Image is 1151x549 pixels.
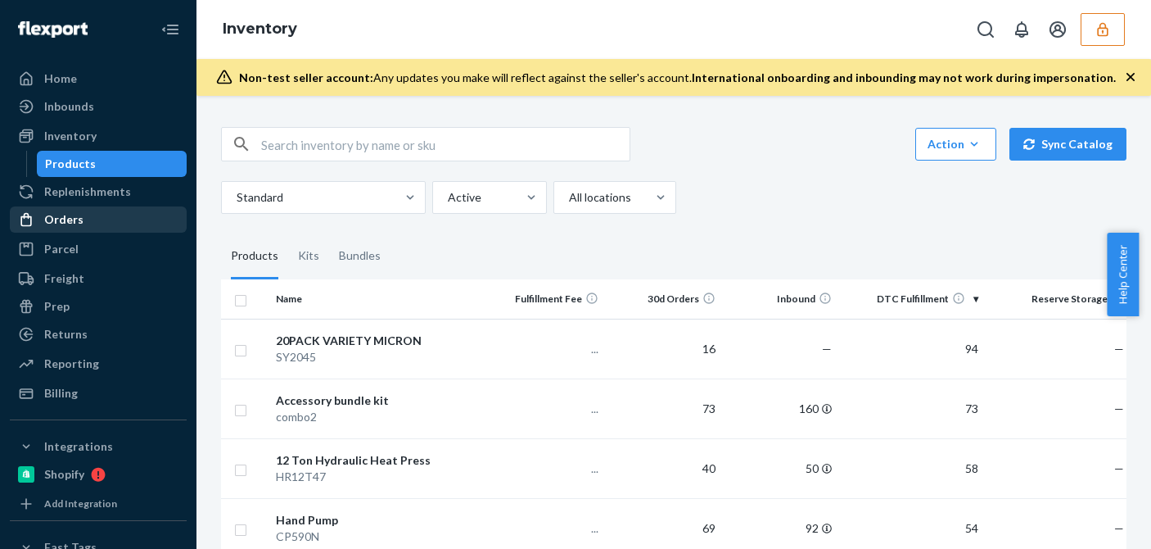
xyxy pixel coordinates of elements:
[605,319,722,379] td: 16
[276,333,481,349] div: 20PACK VARIETY MICRON
[44,98,94,115] div: Inbounds
[605,279,722,319] th: 30d Orders
[44,326,88,343] div: Returns
[239,70,1116,86] div: Any updates you make will reflect against the seller's account.
[692,70,1116,84] span: International onboarding and inbounding may not work during impersonation.
[44,438,113,455] div: Integrations
[45,156,96,172] div: Products
[838,438,984,498] td: 58
[44,298,70,315] div: Prep
[1041,13,1074,46] button: Open account menu
[276,392,481,409] div: Accessory bundle kit
[10,293,187,320] a: Prep
[18,21,88,38] img: Flexport logo
[722,438,839,498] td: 50
[239,70,373,84] span: Non-test seller account:
[154,13,187,46] button: Close Navigation
[10,206,187,233] a: Orders
[10,494,187,514] a: Add Integration
[605,379,722,438] td: 73
[44,184,131,200] div: Replenishments
[969,13,1002,46] button: Open Search Box
[10,179,187,205] a: Replenishments
[1005,13,1038,46] button: Open notifications
[10,351,187,377] a: Reporting
[1114,342,1124,356] span: —
[10,380,187,406] a: Billing
[276,409,481,425] div: combo2
[44,241,79,257] div: Parcel
[10,461,187,488] a: Shopify
[44,128,97,144] div: Inventory
[276,529,481,545] div: CP590N
[838,319,984,379] td: 94
[44,385,78,402] div: Billing
[44,270,84,287] div: Freight
[261,128,630,161] input: Search inventory by name or sku
[1114,521,1124,535] span: —
[210,6,310,53] ol: breadcrumbs
[37,151,187,177] a: Products
[44,70,77,87] div: Home
[1114,402,1124,415] span: —
[10,123,187,149] a: Inventory
[1114,461,1124,475] span: —
[1107,233,1139,316] button: Help Center
[489,279,606,319] th: Fulfillment Fee
[985,279,1131,319] th: Reserve Storage
[838,279,984,319] th: DTC Fulfillment
[495,461,599,477] p: ...
[231,234,278,279] div: Products
[495,520,599,537] p: ...
[446,189,448,206] input: Active
[495,401,599,417] p: ...
[10,433,187,460] button: Integrations
[10,93,187,120] a: Inbounds
[44,211,84,228] div: Orders
[44,356,99,372] div: Reporting
[10,321,187,347] a: Returns
[223,20,297,38] a: Inventory
[276,452,481,469] div: 12 Ton Hydraulic Heat Press
[276,469,481,485] div: HR12T47
[276,512,481,529] div: Hand Pump
[269,279,488,319] th: Name
[838,379,984,438] td: 73
[44,466,84,483] div: Shopify
[276,349,481,365] div: SY2045
[567,189,569,206] input: All locations
[44,497,117,510] div: Add Integration
[298,234,319,279] div: Kits
[10,265,187,292] a: Freight
[235,189,237,206] input: Standard
[495,341,599,357] p: ...
[722,279,839,319] th: Inbound
[10,66,187,92] a: Home
[822,342,832,356] span: —
[915,128,996,161] button: Action
[1009,128,1126,161] button: Sync Catalog
[928,136,984,152] div: Action
[339,234,381,279] div: Bundles
[605,438,722,498] td: 40
[722,379,839,438] td: 160
[10,236,187,262] a: Parcel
